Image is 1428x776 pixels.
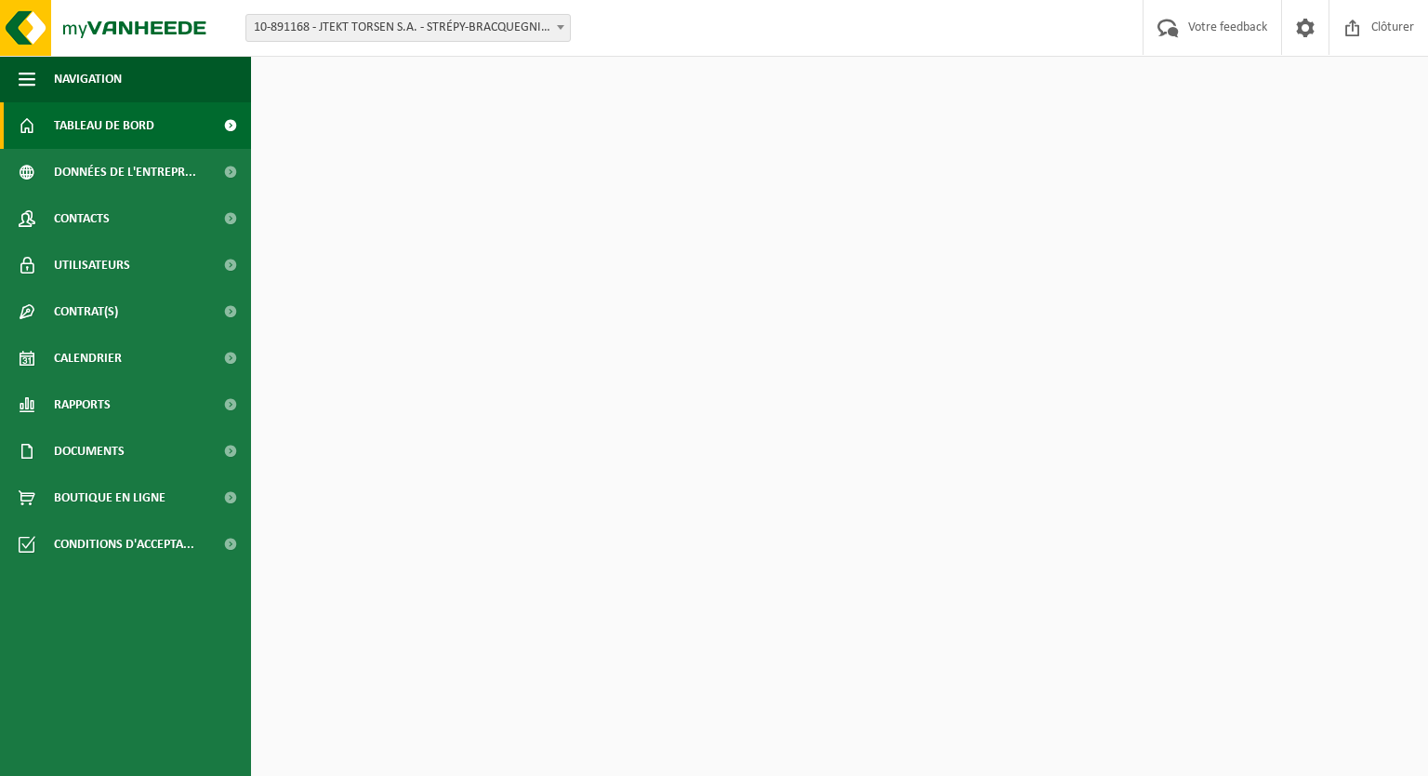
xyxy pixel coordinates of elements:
span: Conditions d'accepta... [54,521,194,568]
span: Tableau de bord [54,102,154,149]
span: 10-891168 - JTEKT TORSEN S.A. - STRÉPY-BRACQUEGNIES [246,15,570,41]
span: Données de l'entrepr... [54,149,196,195]
span: Utilisateurs [54,242,130,288]
span: Contacts [54,195,110,242]
span: Calendrier [54,335,122,381]
span: 10-891168 - JTEKT TORSEN S.A. - STRÉPY-BRACQUEGNIES [245,14,571,42]
span: Navigation [54,56,122,102]
span: Boutique en ligne [54,475,165,521]
span: Documents [54,428,125,475]
span: Rapports [54,381,111,428]
span: Contrat(s) [54,288,118,335]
